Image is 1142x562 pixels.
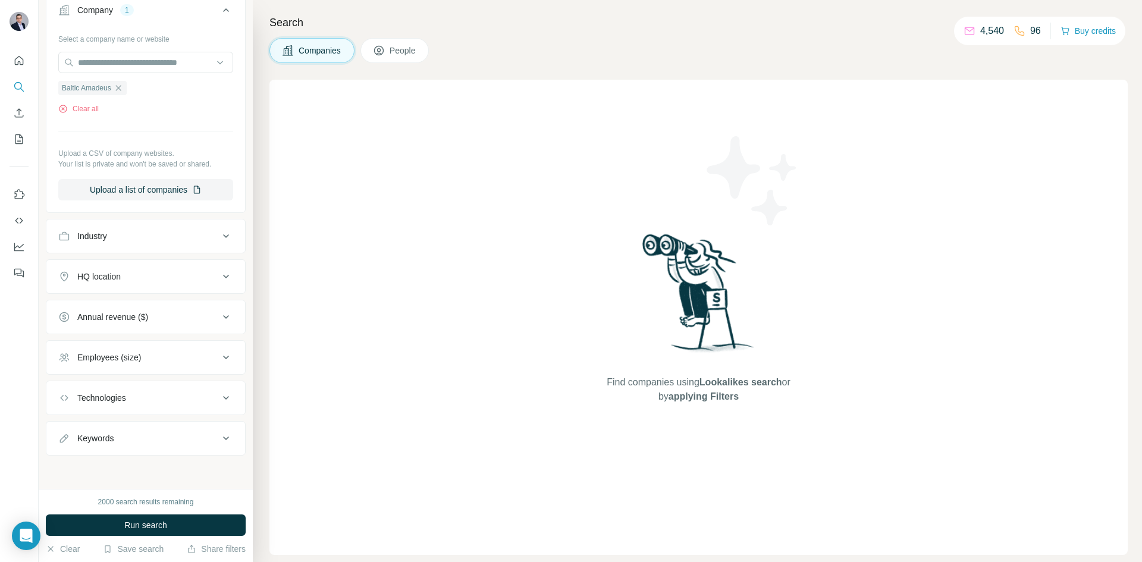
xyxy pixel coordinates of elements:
button: Technologies [46,384,245,412]
button: Clear [46,543,80,555]
button: Use Surfe API [10,210,29,231]
button: Annual revenue ($) [46,303,245,331]
button: Feedback [10,262,29,284]
button: Dashboard [10,236,29,258]
div: Keywords [77,432,114,444]
button: Share filters [187,543,246,555]
img: Surfe Illustration - Woman searching with binoculars [637,231,761,363]
div: Select a company name or website [58,29,233,45]
button: Industry [46,222,245,250]
div: Industry [77,230,107,242]
span: applying Filters [669,391,739,401]
div: 1 [120,5,134,15]
button: HQ location [46,262,245,291]
p: Your list is private and won't be saved or shared. [58,159,233,169]
span: People [390,45,417,56]
button: Quick start [10,50,29,71]
div: Company [77,4,113,16]
span: Run search [124,519,167,531]
img: Avatar [10,12,29,31]
button: Use Surfe on LinkedIn [10,184,29,205]
button: Employees (size) [46,343,245,372]
div: 2000 search results remaining [98,497,194,507]
span: Baltic Amadeus [62,83,111,93]
button: Enrich CSV [10,102,29,124]
button: Run search [46,514,246,536]
img: Surfe Illustration - Stars [699,127,806,234]
span: Companies [299,45,342,56]
span: Find companies using or by [603,375,793,404]
button: Search [10,76,29,98]
button: Save search [103,543,164,555]
div: Open Intercom Messenger [12,522,40,550]
button: Clear all [58,103,99,114]
button: Upload a list of companies [58,179,233,200]
p: 96 [1030,24,1041,38]
div: Technologies [77,392,126,404]
p: 4,540 [980,24,1004,38]
button: My lists [10,128,29,150]
div: Annual revenue ($) [77,311,148,323]
span: Lookalikes search [699,377,782,387]
h4: Search [269,14,1128,31]
p: Upload a CSV of company websites. [58,148,233,159]
button: Buy credits [1061,23,1116,39]
div: Employees (size) [77,351,141,363]
button: Keywords [46,424,245,453]
div: HQ location [77,271,121,282]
